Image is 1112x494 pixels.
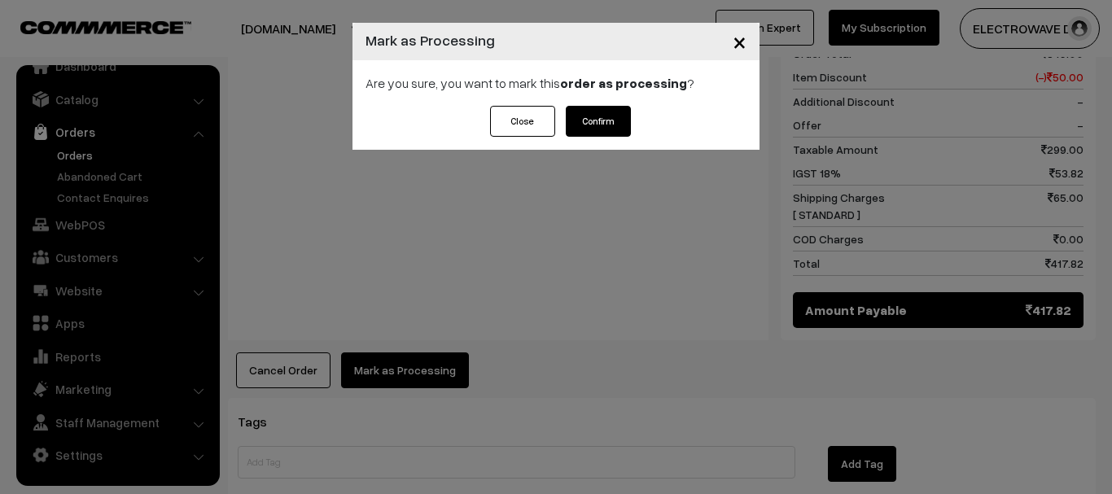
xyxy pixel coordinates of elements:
[733,26,746,56] span: ×
[560,75,687,91] strong: order as processing
[566,106,631,137] button: Confirm
[720,16,760,67] button: Close
[490,106,555,137] button: Close
[366,29,495,51] h4: Mark as Processing
[352,60,760,106] div: Are you sure, you want to mark this ?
